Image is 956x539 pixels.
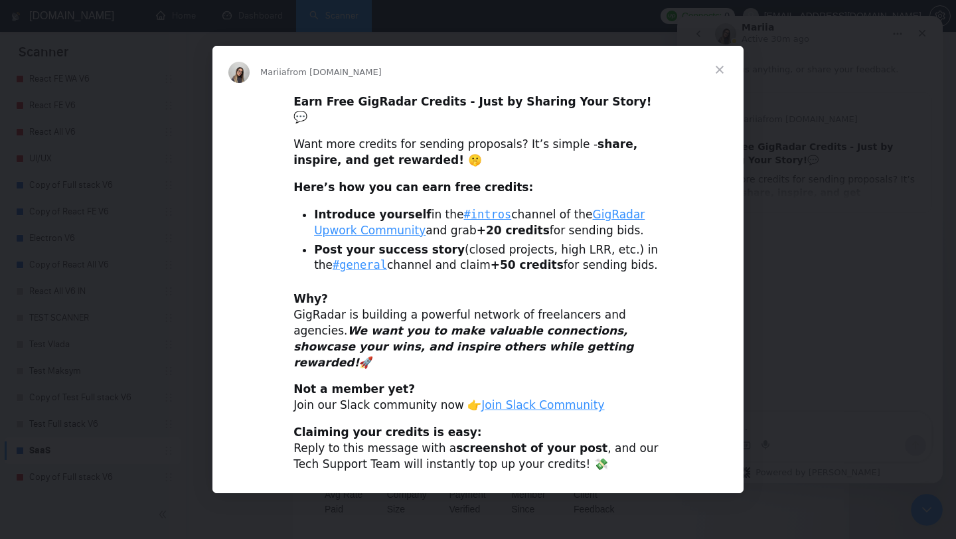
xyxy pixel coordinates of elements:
img: Profile image for Mariia [27,93,48,114]
img: Profile image for Mariia [38,7,59,29]
b: Why? [293,292,328,305]
a: Join Slack Community [481,398,604,412]
b: Earn Free GigRadar Credits - Just by Sharing Your Story! [27,125,216,149]
button: Emoji picker [42,424,52,435]
span: Close [696,46,744,94]
div: Mariia says… [11,76,255,213]
b: Earn Free GigRadar Credits - Just by Sharing Your Story! [293,95,651,108]
button: Gif picker [63,424,74,435]
span: Mariia [59,98,86,108]
button: Start recording [84,424,95,435]
a: GigRadar Upwork Community [314,208,645,237]
textarea: Message… [11,396,254,419]
img: Profile image for Mariia [228,62,250,83]
span: from [DOMAIN_NAME] [86,98,181,108]
button: Home [208,5,233,31]
span: Mariia [260,67,287,77]
div: Reply to this message with a , and our Tech Support Team will instantly top up your credits! 💸 [293,425,663,472]
a: #general [333,258,387,271]
span: from [DOMAIN_NAME] [287,67,382,77]
b: screenshot of your post [456,441,607,455]
b: Introduce yourself [314,208,432,221]
div: 💬 [293,94,663,126]
p: Active 30m ago [64,17,132,30]
div: Join our Slack community now 👉 [293,382,663,414]
button: Send a message… [228,419,249,440]
b: +50 credits [491,258,564,271]
div: Want more credits for sending proposals? It’s simple - [293,137,663,169]
b: Not a member yet? [293,382,415,396]
b: Claiming your credits is easy: [293,425,482,439]
button: go back [9,5,34,31]
div: Close [233,5,257,29]
a: #intros [464,208,512,221]
li: in the channel of the and grab for sending bids. [314,207,663,239]
i: We want you to make valuable connections, showcase your wins, and inspire others while getting re... [293,324,633,369]
b: Post your success story [314,243,465,256]
div: 💬 [27,125,238,151]
h1: Mariia [64,7,97,17]
b: Here’s how you can earn free credits: [293,181,533,194]
li: (closed projects, high LRR, etc.) in the channel and claim for sending bids. [314,242,663,274]
button: Upload attachment [21,424,31,435]
div: GigRadar is building a powerful network of freelancers and agencies. 🚀 [293,291,663,370]
b: +20 credits [477,224,550,237]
